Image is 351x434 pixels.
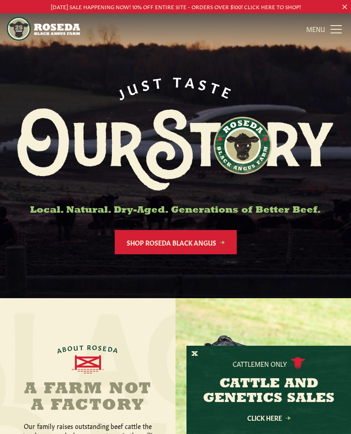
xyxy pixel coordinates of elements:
[56,342,120,355] div: ABOUT ROSEDA
[191,349,198,359] button: X
[61,344,68,354] span: B
[209,78,225,96] span: T
[228,415,310,421] a: Click Here
[98,343,103,352] span: S
[17,2,333,11] p: [DATE] SALE HAPPENING NOW! 10% OFF ENTIRE SITE - ORDERS OVER $100! CLICK HERE TO SHOP!
[92,342,98,352] span: O
[306,24,325,33] span: MENU
[56,345,63,355] span: A
[233,359,287,368] p: Cattlemen Only
[291,357,305,370] img: cattle-icon.svg
[140,75,154,92] span: S
[197,75,212,92] span: S
[112,345,120,355] span: A
[15,381,161,414] h2: A Farm Not a Factory
[67,343,74,353] span: O
[87,342,92,351] span: R
[125,78,143,96] span: U
[17,205,333,215] h6: Local. Natural. Dry-Aged. Generations of Better Beef.
[107,344,114,354] span: D
[220,83,237,101] span: E
[79,342,84,351] span: T
[17,108,333,191] img: Roseda Black Aangus Farm
[152,74,166,90] span: T
[198,377,340,406] h3: CATTLE AND GENETICS SALES
[115,230,237,254] a: Shop Roseda Black Angus
[185,74,199,90] span: A
[7,13,344,44] nav: Main Navigation
[102,343,108,353] span: E
[73,343,80,352] span: U
[173,73,185,88] span: T
[114,83,130,101] span: J
[114,73,237,101] div: JUST TASTE
[7,17,80,41] img: https://roseda.com/wp-content/uploads/2021/05/roseda-25-header.png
